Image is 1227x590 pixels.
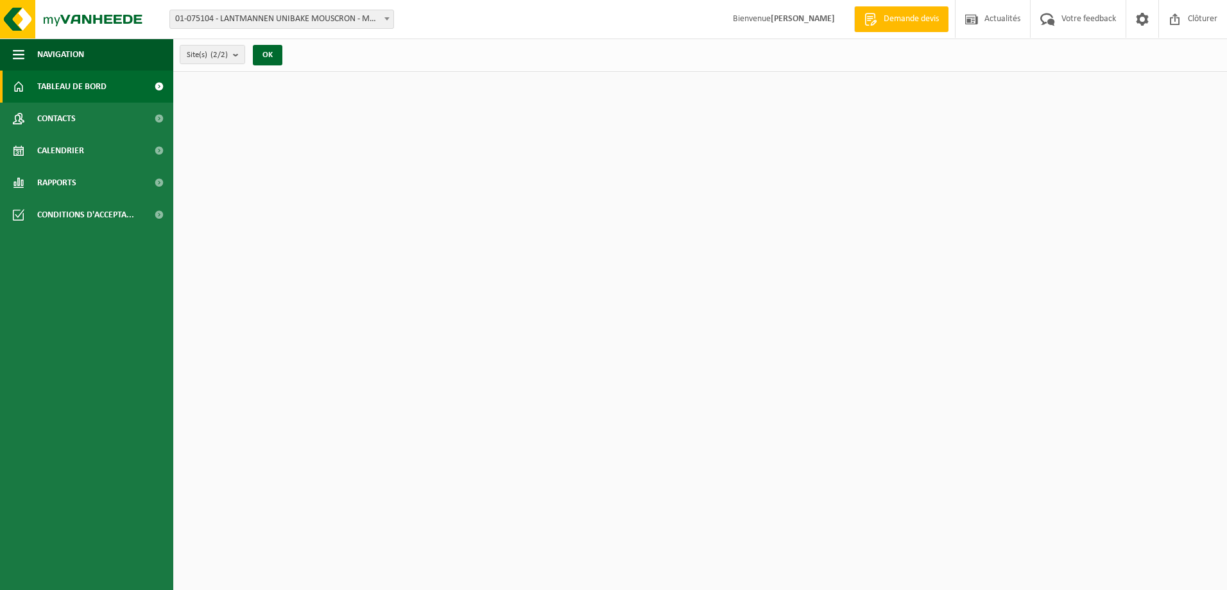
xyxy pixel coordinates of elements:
a: Demande devis [854,6,948,32]
span: Demande devis [880,13,942,26]
span: Rapports [37,167,76,199]
span: Navigation [37,38,84,71]
button: OK [253,45,282,65]
count: (2/2) [210,51,228,59]
button: Site(s)(2/2) [180,45,245,64]
span: Conditions d'accepta... [37,199,134,231]
span: 01-075104 - LANTMANNEN UNIBAKE MOUSCRON - MOUSCRON [170,10,393,28]
span: Calendrier [37,135,84,167]
span: 01-075104 - LANTMANNEN UNIBAKE MOUSCRON - MOUSCRON [169,10,394,29]
span: Tableau de bord [37,71,107,103]
span: Site(s) [187,46,228,65]
strong: [PERSON_NAME] [771,14,835,24]
span: Contacts [37,103,76,135]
